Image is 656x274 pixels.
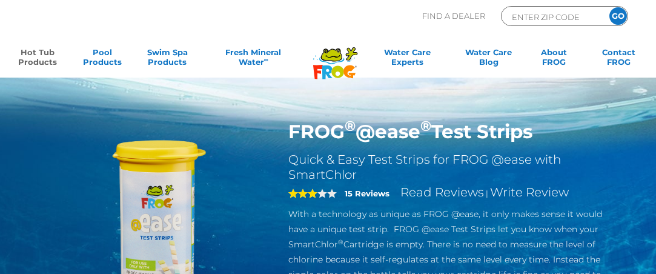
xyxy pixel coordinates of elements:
strong: 15 Reviews [345,189,389,198]
input: GO [609,7,627,25]
a: Write Review [490,185,569,199]
a: Read Reviews [400,185,484,199]
a: ContactFROG [594,47,644,72]
sup: ® [345,117,356,135]
sup: ® [420,117,431,135]
a: Fresh MineralWater∞ [207,47,300,72]
span: 3 [288,189,317,198]
a: Water CareExperts [365,47,449,72]
a: Hot TubProducts [12,47,62,72]
a: PoolProducts [77,47,127,72]
a: AboutFROG [528,47,578,72]
h2: Quick & Easy Test Strips for FROG @ease with SmartChlor [288,152,610,182]
img: Frog Products Logo [306,32,364,79]
p: Find A Dealer [422,6,485,26]
span: | [486,189,488,198]
h1: FROG @ease Test Strips [288,120,610,143]
sup: ® [338,238,343,246]
a: Water CareBlog [463,47,514,72]
sup: ∞ [264,56,268,63]
a: Swim SpaProducts [142,47,193,72]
